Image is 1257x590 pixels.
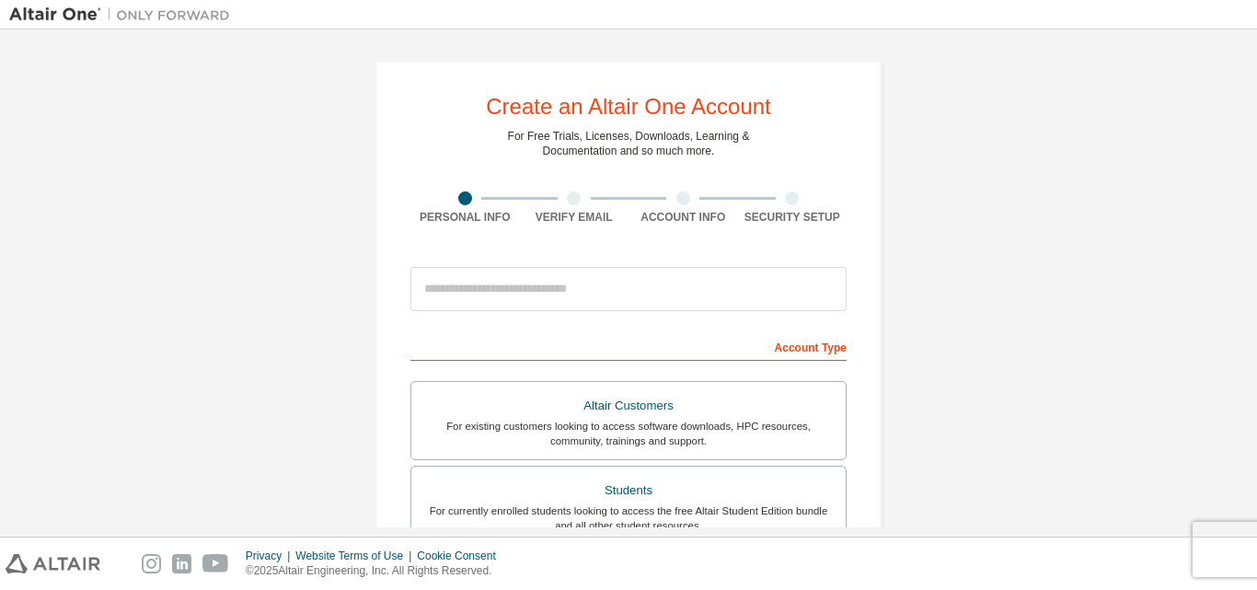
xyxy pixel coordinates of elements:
[486,96,771,118] div: Create an Altair One Account
[295,549,417,563] div: Website Terms of Use
[410,210,520,225] div: Personal Info
[520,210,629,225] div: Verify Email
[202,554,229,573] img: youtube.svg
[417,549,506,563] div: Cookie Consent
[246,549,295,563] div: Privacy
[410,331,847,361] div: Account Type
[628,210,738,225] div: Account Info
[422,419,835,448] div: For existing customers looking to access software downloads, HPC resources, community, trainings ...
[508,129,750,158] div: For Free Trials, Licenses, Downloads, Learning & Documentation and so much more.
[142,554,161,573] img: instagram.svg
[6,554,100,573] img: altair_logo.svg
[9,6,239,24] img: Altair One
[422,393,835,419] div: Altair Customers
[172,554,191,573] img: linkedin.svg
[422,503,835,533] div: For currently enrolled students looking to access the free Altair Student Edition bundle and all ...
[422,478,835,503] div: Students
[246,563,507,579] p: © 2025 Altair Engineering, Inc. All Rights Reserved.
[738,210,848,225] div: Security Setup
